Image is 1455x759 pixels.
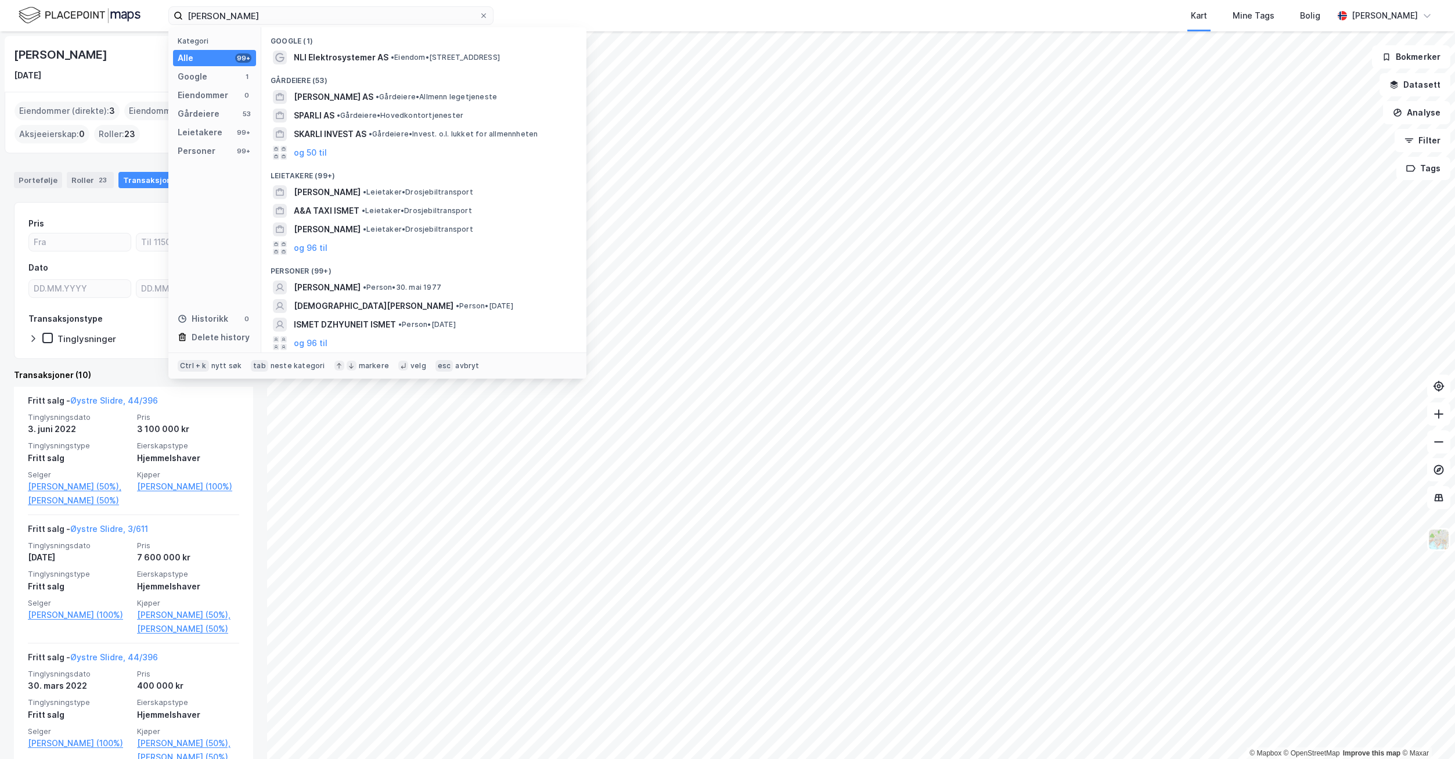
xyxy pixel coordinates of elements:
div: Leietakere (99+) [261,162,586,183]
div: Bolig [1300,9,1320,23]
div: Alle [178,51,193,65]
button: og 96 til [294,241,327,255]
img: Z [1428,528,1450,551]
span: • [363,188,366,196]
span: Tinglysningstype [28,441,130,451]
div: Google (1) [261,27,586,48]
button: og 50 til [294,146,327,160]
span: • [363,283,366,292]
div: Kart [1191,9,1207,23]
div: Kontrollprogram for chat [1397,703,1455,759]
span: Person • [DATE] [398,320,456,329]
div: Portefølje [14,172,62,188]
div: Roller [67,172,114,188]
div: Gårdeiere [178,107,219,121]
div: Hjemmelshaver [137,580,239,593]
div: markere [359,361,389,370]
span: Kjøper [137,726,239,736]
input: Til 11500000 [136,233,238,251]
span: • [398,320,402,329]
span: Tinglysningsdato [28,541,130,551]
div: Fritt salg - [28,522,148,541]
a: Øystre Slidre, 3/611 [70,524,148,534]
a: [PERSON_NAME] (50%), [137,608,239,622]
a: OpenStreetMap [1284,749,1340,757]
div: Fritt salg - [28,650,158,669]
span: NLI Elektrosystemer AS [294,51,388,64]
span: Tinglysningstype [28,569,130,579]
div: Eiendommer (Indirekte) : [124,102,236,120]
a: [PERSON_NAME] (100%) [28,608,130,622]
div: Fritt salg [28,708,130,722]
span: Eierskapstype [137,569,239,579]
span: [DEMOGRAPHIC_DATA][PERSON_NAME] [294,299,453,313]
div: 53 [242,109,251,118]
span: 3 [109,104,115,118]
a: Improve this map [1343,749,1400,757]
span: Leietaker • Drosjebiltransport [363,188,473,197]
span: Gårdeiere • Allmenn legetjeneste [376,92,497,102]
div: nytt søk [211,361,242,370]
span: [PERSON_NAME] [294,185,361,199]
div: Aksjeeierskap : [15,125,89,143]
div: 99+ [235,128,251,137]
span: • [391,53,394,62]
div: esc [435,360,453,372]
div: [DATE] [14,69,41,82]
span: Eiendom • [STREET_ADDRESS] [391,53,500,62]
span: Selger [28,470,130,480]
div: tab [251,360,268,372]
div: neste kategori [271,361,325,370]
a: [PERSON_NAME] (50%), [137,736,239,750]
span: Pris [137,541,239,551]
div: Gårdeiere (53) [261,67,586,88]
span: A&A TAXI ISMET [294,204,359,218]
span: Eierskapstype [137,697,239,707]
span: Kjøper [137,470,239,480]
div: 0 [242,314,251,323]
span: • [362,206,365,215]
div: 1 [242,72,251,81]
button: Bokmerker [1372,45,1450,69]
div: Delete history [192,330,250,344]
div: 7 600 000 kr [137,551,239,564]
div: Eiendommer (direkte) : [15,102,120,120]
div: Fritt salg [28,580,130,593]
span: [PERSON_NAME] AS [294,90,373,104]
button: Analyse [1383,101,1450,124]
div: Fritt salg [28,451,130,465]
div: Tinglysninger [57,333,116,344]
span: Person • 30. mai 1977 [363,283,441,292]
span: Leietaker • Drosjebiltransport [362,206,472,215]
span: Selger [28,726,130,736]
img: logo.f888ab2527a4732fd821a326f86c7f29.svg [19,5,141,26]
div: Transaksjoner [118,172,199,188]
div: velg [410,361,426,370]
div: Historikk [178,312,228,326]
div: Personer (99+) [261,257,586,278]
span: Pris [137,412,239,422]
a: [PERSON_NAME] (100%) [137,480,239,494]
div: 3 100 000 kr [137,422,239,436]
div: Dato [28,261,48,275]
span: Tinglysningsdato [28,412,130,422]
span: 23 [124,127,135,141]
a: Øystre Slidre, 44/396 [70,395,158,405]
input: Søk på adresse, matrikkel, gårdeiere, leietakere eller personer [183,7,479,24]
span: Gårdeiere • Invest. o.l. lukket for allmennheten [369,130,538,139]
div: 0 [242,91,251,100]
button: Tags [1396,157,1450,180]
span: Person • [DATE] [456,301,513,311]
span: Tinglysningstype [28,697,130,707]
div: Eiendommer [178,88,228,102]
span: Gårdeiere • Hovedkontortjenester [337,111,463,120]
div: Kategori [178,37,256,45]
div: 23 [96,174,109,186]
span: [PERSON_NAME] [294,280,361,294]
span: • [369,130,372,138]
div: 99+ [235,53,251,63]
input: DD.MM.YYYY [136,280,238,297]
button: Datasett [1380,73,1450,96]
div: Hjemmelshaver [137,451,239,465]
span: ISMET DZHYUNEIT ISMET [294,318,396,332]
